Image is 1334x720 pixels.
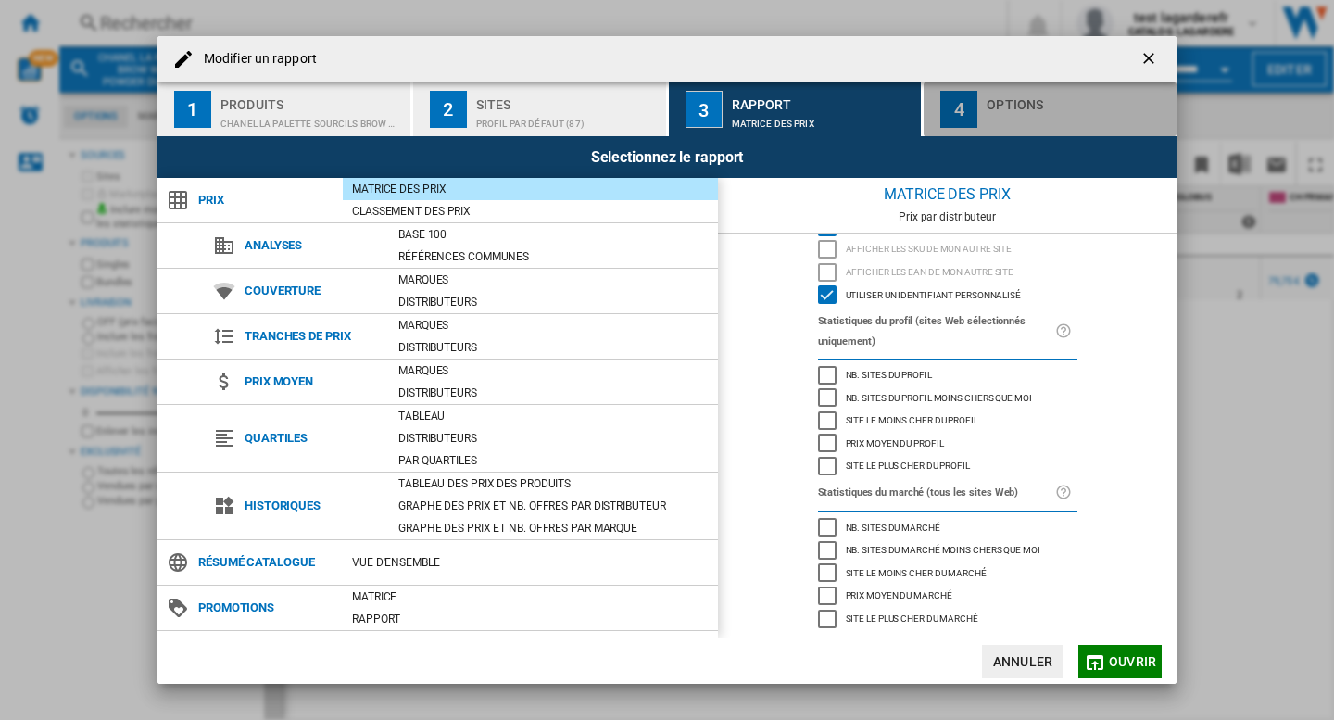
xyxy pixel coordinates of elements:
md-checkbox: Site le moins cher du marché [818,562,1077,585]
span: Résumé catalogue [189,549,343,575]
span: Historiques [235,493,389,519]
div: Base 100 [389,225,718,244]
md-checkbox: Afficher les EAN de mon autre site [818,260,1077,284]
div: Références communes [389,247,718,266]
div: Sites [476,90,659,109]
md-checkbox: Prix moyen du marché [818,585,1077,608]
md-checkbox: Nb. sites du marché [818,516,1077,539]
span: Analyses [235,233,389,259]
span: Site le plus cher du profil [846,458,970,471]
div: Matrice des prix [718,178,1177,210]
span: Utiliser un identifiant personnalisé [846,287,1021,300]
span: Afficher les SKU de mon autre site [846,241,1013,254]
div: Selectionnez le rapport [157,136,1177,178]
div: Rapport [343,610,718,628]
div: Distributeurs [389,293,718,311]
div: 2 [430,91,467,128]
button: 1 Produits CHANEL LA PALETTE SOURCILS BROW WAX AND BROW POWDER DUO 4 G 02 MEDIUM [157,82,412,136]
span: Tranches de prix [235,323,389,349]
span: Site le moins cher du profil [846,412,978,425]
div: Marques [389,271,718,289]
button: getI18NText('BUTTONS.CLOSE_DIALOG') [1132,41,1169,78]
span: Site le moins cher du marché [846,565,987,578]
button: Annuler [982,645,1063,678]
label: Statistiques du profil (sites Web sélectionnés uniquement) [818,311,1055,352]
md-checkbox: Site le plus cher du profil [818,455,1077,478]
div: Profil par défaut (87) [476,109,659,129]
span: Quartiles [235,425,389,451]
div: Graphe des prix et nb. offres par marque [389,519,718,537]
span: Prix moyen [235,369,389,395]
span: Promotions [189,595,343,621]
md-checkbox: Afficher les SKU de mon autre site [818,238,1077,261]
button: Ouvrir [1078,645,1162,678]
div: Matrice [343,587,718,606]
div: 3 [686,91,723,128]
span: Prix moyen du marché [846,587,952,600]
button: 4 Options [924,82,1177,136]
md-checkbox: Site le plus cher du marché [818,607,1077,630]
div: CHANEL LA PALETTE SOURCILS BROW WAX AND BROW POWDER DUO 4 G 02 MEDIUM [220,109,403,129]
md-checkbox: Utiliser un identifiant personnalisé [818,284,1077,307]
md-checkbox: Prix moyen du profil [818,432,1077,455]
div: Prix par distributeur [718,210,1177,223]
div: Distributeurs [389,429,718,448]
span: Prix [189,187,343,213]
md-checkbox: Nb. sites du profil [818,364,1077,387]
div: Marques [389,316,718,335]
span: Nb. sites du profil moins chers que moi [846,390,1032,403]
span: Ouvrir [1109,654,1156,669]
h4: Modifier un rapport [195,50,317,69]
button: 2 Sites Profil par défaut (87) [413,82,668,136]
span: Couverture [235,278,389,304]
div: Matrice des prix [732,109,914,129]
div: Matrice des prix [343,180,718,198]
md-checkbox: Site le moins cher du profil [818,410,1077,433]
div: Graphe des prix et nb. offres par distributeur [389,497,718,515]
span: Nb. sites du marché [846,520,940,533]
span: Nb. sites du profil [846,367,932,380]
div: Classement des prix [343,202,718,221]
div: Vue d'ensemble [343,553,718,572]
button: 3 Rapport Matrice des prix [669,82,924,136]
div: Produits [220,90,403,109]
span: Nb. sites du marché moins chers que moi [846,542,1040,555]
div: Tableau des prix des produits [389,474,718,493]
div: Distributeurs [389,384,718,402]
span: Prix moyen du profil [846,436,944,448]
div: Options [987,90,1169,109]
md-checkbox: Nb. sites du marché moins chers que moi [818,539,1077,562]
label: Statistiques du marché (tous les sites Web) [818,483,1055,503]
div: Marques [389,361,718,380]
span: Afficher les EAN de mon autre site [846,264,1014,277]
div: Tableau [389,407,718,425]
div: 1 [174,91,211,128]
div: Rapport [732,90,914,109]
ng-md-icon: getI18NText('BUTTONS.CLOSE_DIALOG') [1139,49,1162,71]
div: 4 [940,91,977,128]
div: Distributeurs [389,338,718,357]
md-checkbox: Nb. sites du profil moins chers que moi [818,386,1077,410]
div: Par quartiles [389,451,718,470]
span: Site le plus cher du marché [846,611,978,624]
